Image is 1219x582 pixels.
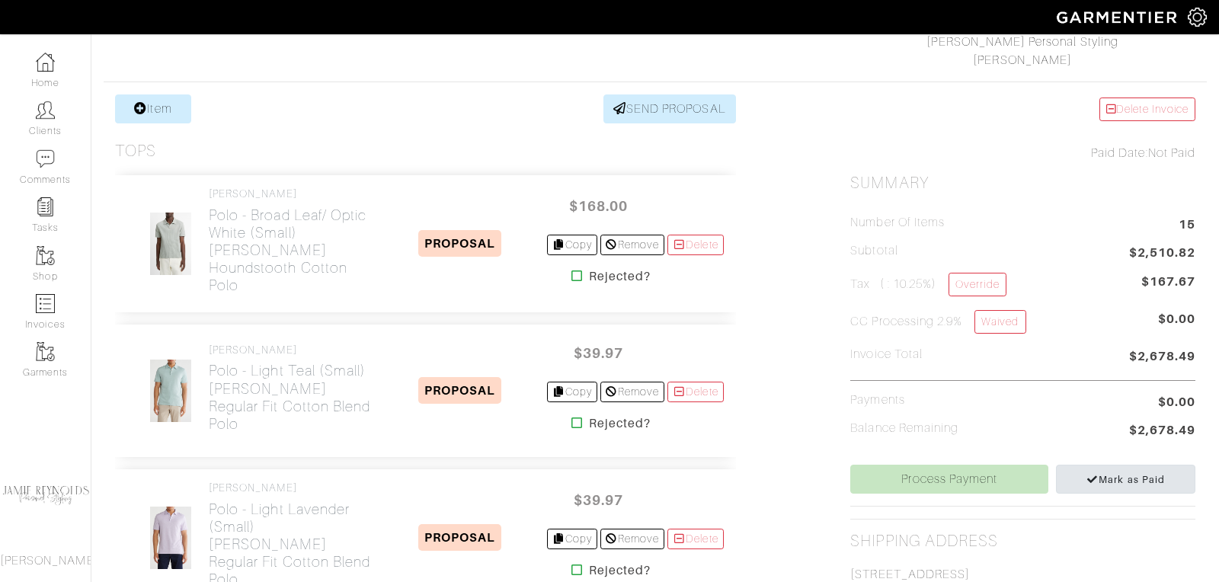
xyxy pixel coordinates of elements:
[850,144,1195,162] div: Not Paid
[1158,393,1195,411] span: $0.00
[36,53,55,72] img: dashboard-icon-dbcd8f5a0b271acd01030246c82b418ddd0df26cd7fceb0bd07c9910d44c42f6.png
[418,524,501,551] span: PROPOSAL
[850,174,1195,193] h2: Summary
[850,310,1025,334] h5: CC Processing 2.9%
[1179,216,1195,236] span: 15
[553,190,645,222] span: $168.00
[949,273,1006,296] a: Override
[603,94,736,123] a: SEND PROPOSAL
[209,344,374,433] a: [PERSON_NAME] Polo - Light Teal (Small)[PERSON_NAME] Regular Fit Cotton Blend Polo
[667,529,724,549] a: Delete
[1086,474,1165,485] span: Mark as Paid
[547,235,598,255] a: Copy
[667,382,724,402] a: Delete
[973,53,1072,67] a: [PERSON_NAME]
[1099,98,1195,121] a: Delete Invoice
[149,212,191,276] img: 36mjYRXMNbmCG9t6Uy7c3BMy
[209,187,374,294] a: [PERSON_NAME] Polo - Broad Leaf/ Optic White (Small)[PERSON_NAME] Houndstooth Cotton Polo
[850,465,1048,494] a: Process Payment
[1129,347,1195,368] span: $2,678.49
[850,244,897,258] h5: Subtotal
[1091,146,1148,160] span: Paid Date:
[850,273,1006,296] h5: Tax ( : 10.25%)
[1049,4,1188,30] img: garmentier-logo-header-white-b43fb05a5012e4ada735d5af1a66efaba907eab6374d6393d1fbf88cb4ef424d.png
[553,484,645,516] span: $39.97
[36,294,55,313] img: orders-icon-0abe47150d42831381b5fb84f609e132dff9fe21cb692f30cb5eec754e2cba89.png
[1188,8,1207,27] img: gear-icon-white-bd11855cb880d31180b6d7d6211b90ccbf57a29d726f0c71d8c61bd08dd39cc2.png
[209,187,374,200] h4: [PERSON_NAME]
[850,393,904,408] h5: Payments
[149,359,191,423] img: e1omp3WbBhREzGFrGccdgJ31
[115,142,156,161] h3: Tops
[850,216,945,230] h5: Number of Items
[547,529,598,549] a: Copy
[547,382,598,402] a: Copy
[36,342,55,361] img: garments-icon-b7da505a4dc4fd61783c78ac3ca0ef83fa9d6f193b1c9dc38574b1d14d53ca28.png
[926,35,1118,49] a: [PERSON_NAME] Personal Styling
[589,267,651,286] strong: Rejected?
[1141,273,1195,291] span: $167.67
[850,532,998,551] h2: Shipping Address
[1158,310,1195,340] span: $0.00
[667,235,724,255] a: Delete
[418,377,501,404] span: PROPOSAL
[850,347,923,362] h5: Invoice Total
[36,149,55,168] img: comment-icon-a0a6a9ef722e966f86d9cbdc48e553b5cf19dbc54f86b18d962a5391bc8f6eb6.png
[1129,421,1195,442] span: $2,678.49
[36,246,55,265] img: garments-icon-b7da505a4dc4fd61783c78ac3ca0ef83fa9d6f193b1c9dc38574b1d14d53ca28.png
[553,337,645,369] span: $39.97
[1129,244,1195,264] span: $2,510.82
[850,421,958,436] h5: Balance Remaining
[600,529,664,549] a: Remove
[974,310,1025,334] a: Waived
[600,382,664,402] a: Remove
[589,561,651,580] strong: Rejected?
[600,235,664,255] a: Remove
[149,506,191,570] img: ETbvUGfdGV8VGftemxsxaj33
[115,94,191,123] a: Item
[1056,465,1195,494] a: Mark as Paid
[209,481,374,494] h4: [PERSON_NAME]
[418,230,501,257] span: PROPOSAL
[209,362,374,432] h2: Polo - Light Teal (Small) [PERSON_NAME] Regular Fit Cotton Blend Polo
[209,344,374,357] h4: [PERSON_NAME]
[589,414,651,433] strong: Rejected?
[36,101,55,120] img: clients-icon-6bae9207a08558b7cb47a8932f037763ab4055f8c8b6bfacd5dc20c3e0201464.png
[209,206,374,294] h2: Polo - Broad Leaf/ Optic White (Small) [PERSON_NAME] Houndstooth Cotton Polo
[36,197,55,216] img: reminder-icon-8004d30b9f0a5d33ae49ab947aed9ed385cf756f9e5892f1edd6e32f2345188e.png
